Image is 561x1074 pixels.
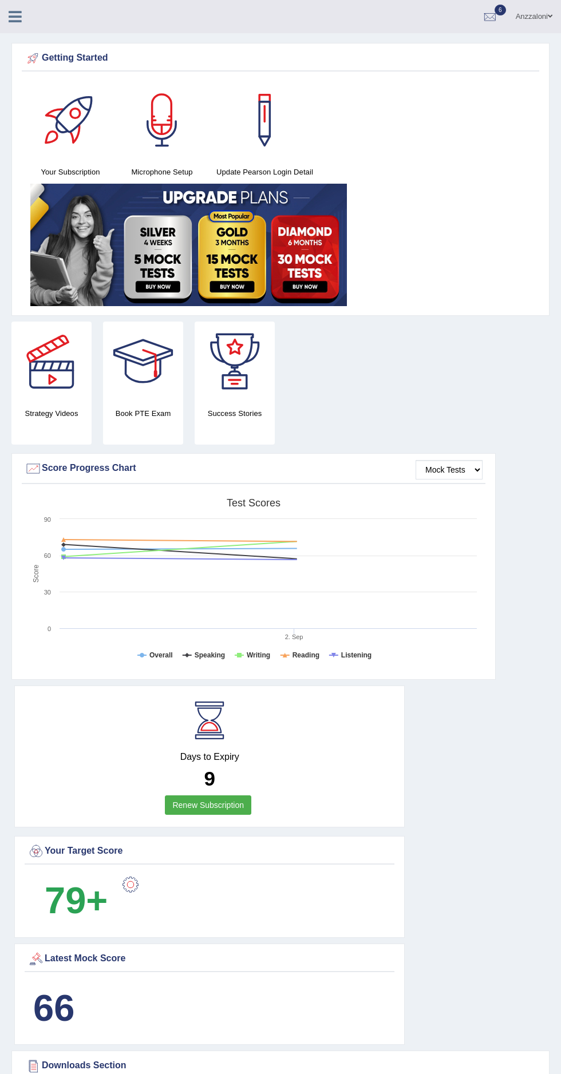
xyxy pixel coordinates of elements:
h4: Success Stories [195,407,275,419]
a: Renew Subscription [165,795,251,815]
div: Latest Mock Score [27,950,392,968]
img: small5.jpg [30,184,347,306]
tspan: 2. Sep [285,633,303,640]
text: 90 [44,516,51,523]
h4: Your Subscription [30,166,110,178]
div: Getting Started [25,50,536,67]
b: 9 [204,767,215,790]
h4: Microphone Setup [122,166,202,178]
h4: Update Pearson Login Detail [214,166,316,178]
div: Your Target Score [27,843,392,860]
tspan: Listening [341,651,372,659]
div: Score Progress Chart [25,460,483,477]
tspan: Overall [149,651,173,659]
text: 0 [48,625,51,632]
h4: Strategy Videos [11,407,92,419]
text: 30 [44,589,51,596]
b: 79+ [45,879,108,921]
tspan: Test scores [227,497,280,509]
tspan: Speaking [195,651,225,659]
tspan: Writing [247,651,270,659]
tspan: Reading [293,651,319,659]
h4: Book PTE Exam [103,407,183,419]
b: 66 [33,987,74,1029]
text: 60 [44,552,51,559]
tspan: Score [32,565,40,583]
span: 6 [495,5,506,15]
h4: Days to Expiry [27,752,392,762]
